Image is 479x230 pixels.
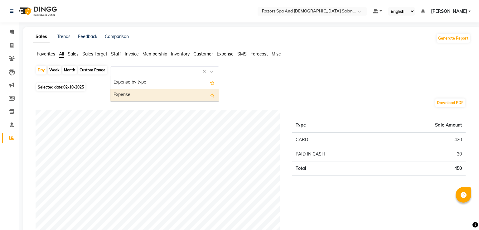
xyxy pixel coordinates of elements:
span: All [59,51,64,57]
td: Total [292,161,382,176]
div: Expense by type [110,76,219,89]
span: Expense [217,51,234,57]
div: Month [62,66,77,74]
span: Sales Target [82,51,107,57]
span: Favorites [37,51,55,57]
td: PAID IN CASH [292,147,382,161]
th: Sale Amount [382,118,466,133]
a: Sales [33,31,50,42]
td: 420 [382,132,466,147]
img: logo [16,2,59,20]
button: Download PDF [435,98,465,107]
span: Clear all [203,68,208,75]
span: Membership [143,51,167,57]
span: Invoice [125,51,139,57]
span: Forecast [250,51,268,57]
td: 30 [382,147,466,161]
span: Sales [68,51,79,57]
div: Week [48,66,61,74]
span: Staff [111,51,121,57]
span: Inventory [171,51,190,57]
td: 450 [382,161,466,176]
span: [PERSON_NAME] [431,8,467,15]
th: Type [292,118,382,133]
a: Comparison [105,34,129,39]
a: Trends [57,34,70,39]
div: Custom Range [78,66,107,74]
a: Feedback [78,34,97,39]
button: Generate Report [437,34,470,43]
span: SMS [237,51,247,57]
div: Expense [110,89,219,101]
div: Day [36,66,46,74]
ng-dropdown-panel: Options list [110,76,219,102]
span: Customer [193,51,213,57]
span: Add this report to Favorites List [210,79,215,86]
span: Misc [272,51,281,57]
span: 02-10-2025 [63,85,84,89]
td: CARD [292,132,382,147]
span: Add this report to Favorites List [210,91,215,99]
span: Selected date: [36,83,85,91]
